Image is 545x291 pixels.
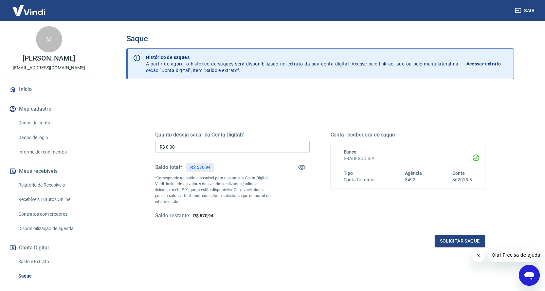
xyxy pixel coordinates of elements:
[344,176,374,183] h6: Conta Corrente
[405,176,422,183] h6: 3492
[488,248,540,262] iframe: Mensagem da empresa
[36,26,62,52] div: M
[331,132,485,138] h5: Conta recebedora do saque
[16,145,90,159] a: Informe de rendimentos
[155,175,271,205] p: *Corresponde ao saldo disponível para uso na sua Conta Digital Vindi. Incluindo os valores das ve...
[8,0,50,20] img: Vindi
[435,235,485,247] button: Solicitar saque
[4,5,55,10] span: Olá! Precisa de ajuda?
[155,164,184,171] h5: Saldo total*:
[23,55,75,62] p: [PERSON_NAME]
[8,82,90,97] a: Início
[16,178,90,192] a: Relatório de Recebíveis
[13,64,85,71] p: [EMAIL_ADDRESS][DOMAIN_NAME]
[16,193,90,206] a: Recebíveis Futuros Online
[344,155,472,162] h6: BRADESCO S.A.
[8,102,90,116] button: Meu cadastro
[16,208,90,221] a: Contratos com credores
[16,116,90,130] a: Dados da conta
[519,265,540,286] iframe: Botão para abrir a janela de mensagens
[16,269,90,283] a: Saque
[452,176,472,183] h6: 362015-8
[16,255,90,268] a: Saldo e Extrato
[466,54,508,74] a: Acessar extrato
[8,241,90,255] button: Conta Digital
[193,213,214,218] span: R$ 570,94
[514,5,537,17] button: Sair
[472,249,485,262] iframe: Fechar mensagem
[405,171,422,176] span: Agência
[344,171,353,176] span: Tipo
[146,54,459,74] p: A partir de agora, o histórico de saques será disponibilizado no extrato da sua conta digital. Ac...
[466,61,501,67] p: Acessar extrato
[190,164,211,171] p: R$ 570,94
[146,54,459,61] p: Histórico de saques
[344,149,357,155] span: Banco
[452,171,465,176] span: Conta
[155,212,191,219] h5: Saldo restante:
[126,34,514,43] h3: Saque
[8,164,90,178] button: Meus recebíveis
[155,132,310,138] h5: Quanto deseja sacar da Conta Digital?
[16,222,90,235] a: Disponibilização de agenda
[16,131,90,144] a: Dados de login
